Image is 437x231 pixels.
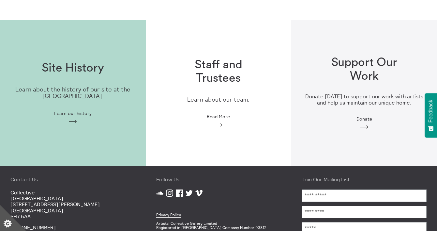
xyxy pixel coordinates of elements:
button: Feedback - Show survey [425,93,437,138]
h3: Donate [DATE] to support our work with artists and help us maintain our unique home. [302,93,427,106]
h1: Staff and Trustees [177,58,260,85]
h4: Join Our Mailing List [302,176,427,182]
span: Donate [356,116,372,122]
h4: Follow Us [156,176,281,182]
h1: Support Our Work [323,56,406,83]
p: Collective [GEOGRAPHIC_DATA] [STREET_ADDRESS][PERSON_NAME] [GEOGRAPHIC_DATA] EH7 5AA [10,190,135,220]
p: Learn about our team. [187,96,249,103]
span: Feedback [428,100,434,123]
span: Read More [207,114,230,119]
h1: Site History [42,61,104,75]
h4: Contact Us [10,176,135,182]
span: Learn our history [54,111,92,116]
p: Learn about the history of our site at the [GEOGRAPHIC_DATA]. [10,86,135,100]
a: Privacy Policy [156,212,181,218]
